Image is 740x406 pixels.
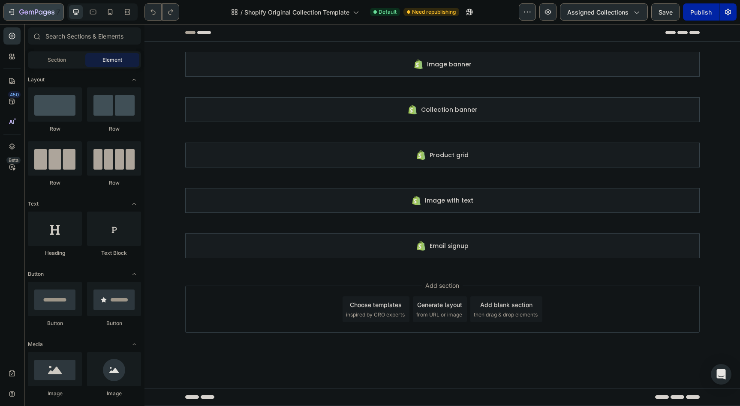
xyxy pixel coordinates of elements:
span: Email signup [285,217,324,227]
span: Element [102,56,122,64]
div: 450 [8,91,21,98]
div: Row [28,179,82,187]
span: Image with text [280,171,329,182]
span: Shopify Original Collection Template [244,8,349,17]
span: / [241,8,243,17]
span: Default [379,8,397,16]
div: Heading [28,249,82,257]
button: Save [651,3,680,21]
div: Row [87,179,141,187]
span: Image banner [283,35,327,45]
span: Collection banner [277,81,333,91]
span: Media [28,340,43,348]
div: Row [87,125,141,133]
span: Add section [277,257,318,266]
button: 7 [3,3,64,21]
span: then drag & drop elements [329,287,393,295]
div: Text Block [87,249,141,257]
div: Open Intercom Messenger [711,364,731,385]
span: Button [28,270,44,278]
div: Add blank section [336,276,388,285]
div: Beta [6,157,21,164]
button: Publish [683,3,719,21]
div: Choose templates [205,276,257,285]
span: Save [659,9,673,16]
input: Search Sections & Elements [28,27,141,45]
div: Undo/Redo [144,3,179,21]
div: Button [28,319,82,327]
span: Toggle open [127,267,141,281]
div: Generate layout [273,276,318,285]
span: Section [48,56,66,64]
div: Image [28,390,82,397]
div: Publish [690,8,712,17]
span: Assigned Collections [567,8,629,17]
span: Toggle open [127,337,141,351]
div: Button [87,319,141,327]
div: Row [28,125,82,133]
button: Assigned Collections [560,3,648,21]
p: 7 [56,7,60,17]
span: Need republishing [412,8,456,16]
span: Toggle open [127,197,141,211]
iframe: Design area [144,24,740,406]
span: from URL or image [272,287,318,295]
span: Product grid [285,126,324,136]
span: inspired by CRO experts [202,287,260,295]
span: Layout [28,76,45,84]
div: Image [87,390,141,397]
span: Text [28,200,39,208]
span: Toggle open [127,73,141,87]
